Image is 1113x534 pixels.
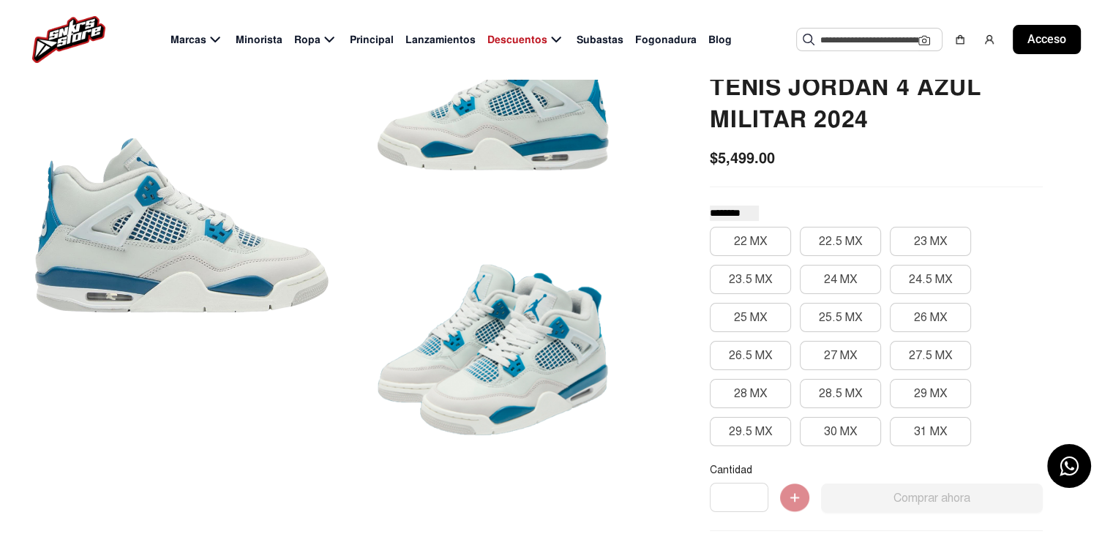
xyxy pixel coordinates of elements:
[708,33,732,46] font: Blog
[800,379,881,408] button: 28.5 MX
[710,417,791,446] button: 29.5 MX
[800,265,881,294] button: 24 MX
[729,424,773,439] font: 29.5 MX
[236,33,282,46] font: Minorista
[800,341,881,370] button: 27 MX
[170,33,206,46] font: Marcas
[405,33,476,46] font: Lanzamientos
[890,417,971,446] button: 31 MX
[729,272,773,287] font: 23.5 MX
[350,33,394,46] font: Principal
[890,227,971,256] button: 23 MX
[893,491,970,505] font: Comprar ahora
[890,303,971,332] button: 26 MX
[819,386,863,401] font: 28.5 MX
[914,310,948,325] font: 26 MX
[710,227,791,256] button: 22 MX
[710,379,791,408] button: 28 MX
[819,310,863,325] font: 25.5 MX
[729,348,773,363] font: 26.5 MX
[914,386,948,401] font: 29 MX
[800,227,881,256] button: 22.5 MX
[819,234,863,249] font: 22.5 MX
[824,424,858,439] font: 30 MX
[983,34,995,45] img: usuario
[890,379,971,408] button: 29 MX
[800,417,881,446] button: 30 MX
[487,33,547,46] font: Descuentos
[577,33,623,46] font: Subastas
[734,310,768,325] font: 25 MX
[821,484,1043,513] button: Comprar ahora
[734,386,768,401] font: 28 MX
[909,272,953,287] font: 24.5 MX
[32,16,105,63] img: logo
[710,303,791,332] button: 25 MX
[734,234,768,249] font: 22 MX
[710,265,791,294] button: 23.5 MX
[824,348,858,363] font: 27 MX
[710,341,791,370] button: 26.5 MX
[710,464,752,476] font: Cantidad
[1027,32,1066,46] font: Acceso
[890,341,971,370] button: 27.5 MX
[800,303,881,332] button: 25.5 MX
[914,234,948,249] font: 23 MX
[803,34,814,45] img: Buscar
[294,33,321,46] font: Ropa
[909,348,953,363] font: 27.5 MX
[635,33,697,46] font: Fogonadura
[914,424,948,439] font: 31 MX
[954,34,966,45] img: compras
[780,484,809,513] img: Agregar al carrito
[890,265,971,294] button: 24.5 MX
[824,272,858,287] font: 24 MX
[918,34,930,46] img: Cámara
[710,148,775,168] font: $5,499.00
